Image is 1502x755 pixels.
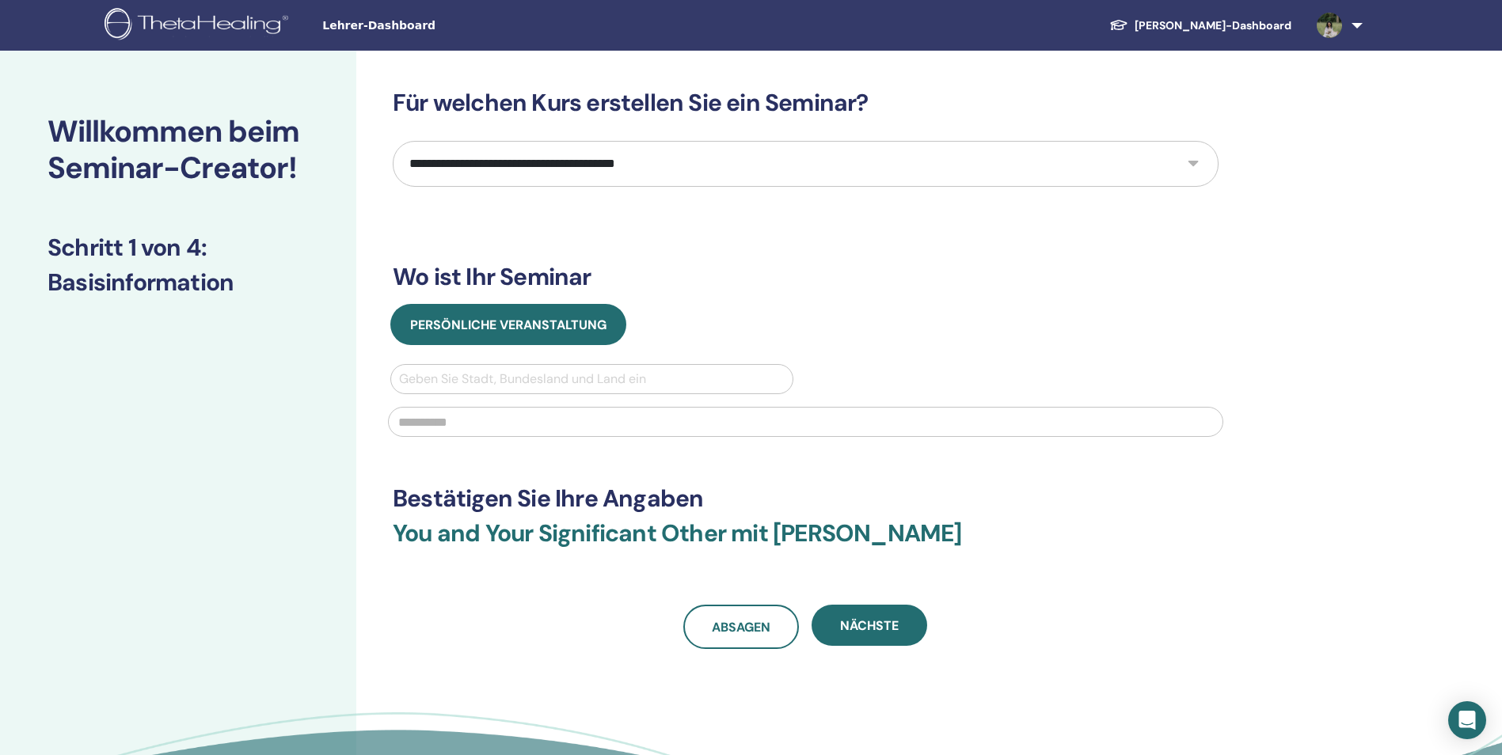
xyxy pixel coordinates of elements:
[840,617,899,634] span: Nächste
[683,605,799,649] a: Absagen
[1097,11,1304,40] a: [PERSON_NAME]-Dashboard
[390,304,626,345] button: Persönliche Veranstaltung
[48,268,309,297] h3: Basisinformation
[48,233,309,262] h3: Schritt 1 von 4 :
[322,17,560,34] span: Lehrer-Dashboard
[48,114,309,186] h2: Willkommen beim Seminar-Creator!
[1317,13,1342,38] img: default.jpg
[410,317,607,333] span: Persönliche Veranstaltung
[393,484,1219,513] h3: Bestätigen Sie Ihre Angaben
[105,8,294,44] img: logo.png
[1448,701,1486,739] div: Open Intercom Messenger
[712,619,770,635] span: Absagen
[812,605,927,646] button: Nächste
[1109,18,1128,32] img: graduation-cap-white.svg
[393,263,1219,291] h3: Wo ist Ihr Seminar
[393,519,1219,567] h3: You and Your Significant Other mit [PERSON_NAME]
[393,89,1219,117] h3: Für welchen Kurs erstellen Sie ein Seminar?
